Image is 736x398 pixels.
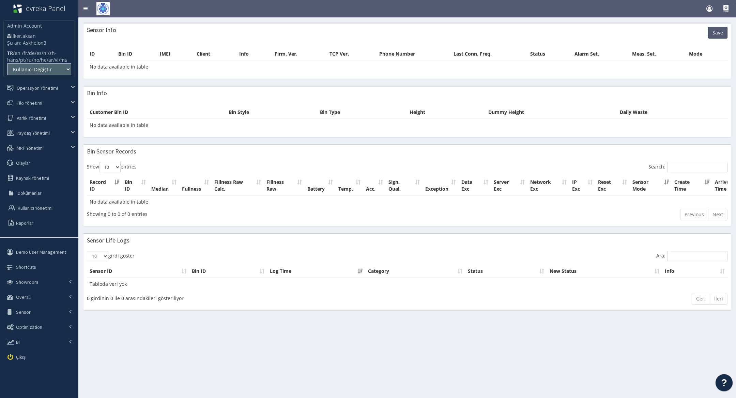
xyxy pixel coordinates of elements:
[87,60,727,73] td: No data available in table
[336,176,363,195] th: Temp.: activate to sort column ascending
[116,48,157,60] th: Bin ID
[87,148,136,154] h3: Bin Sensor Records
[708,209,727,220] a: Next
[122,176,149,195] th: Bin ID: activate to sort column ascending
[327,48,376,60] th: TCP Ver.
[629,48,686,60] th: Meas. Set.
[377,48,451,60] th: Phone Number
[686,48,727,60] th: Mode
[16,279,38,285] span: Showroom
[16,249,66,255] span: Demo User Management
[87,106,226,119] th: Customer Bin ID
[55,57,59,63] a: vi
[365,265,465,278] th: Category: artarak sırala
[20,57,25,63] a: pt
[459,176,491,195] th: Data Exc: activate to sort column ascending
[692,293,710,305] a: Geri
[723,5,729,11] div: Nasıl Kullanırım?
[87,278,727,290] td: Tabloda veri yok
[87,237,129,244] h3: Sensor Life Logs
[486,106,617,119] th: Dummy Height
[87,162,137,172] label: Show entries
[157,48,194,60] th: IMEI
[668,251,727,261] input: Ara:
[386,176,423,195] th: Sign. Qual.: activate to sort column ascending
[189,265,267,278] th: Bin ID: artarak sırala
[423,176,459,195] th: Exception: activate to sort column ascending
[43,50,48,56] a: nl
[708,27,727,39] button: Save
[407,106,486,119] th: Height
[48,57,53,63] a: ar
[16,264,36,270] span: Shortcuts
[13,4,22,13] img: evreka_logo_1_HoezNYK_wy30KrO.png
[2,216,78,231] a: Raporlar
[212,176,264,195] th: Fillness Raw Calc.: activate to sort column ascending
[7,50,13,56] b: TR
[87,27,116,33] h3: Sensor Info
[272,48,327,60] th: Firm. Ver.
[710,293,727,305] a: İleri
[36,50,42,56] a: es
[656,251,727,261] label: Ara:
[595,176,630,195] th: Reset Exc: activate to sort column ascending
[16,339,20,345] span: BI
[712,371,736,398] iframe: JSD widget
[630,176,672,195] th: Sensor Mode: activate to sort column ascending
[451,48,527,60] th: Last Conn. Freq.
[527,48,572,60] th: Status
[87,208,348,218] div: Showing 0 to 0 of 0 entries
[16,324,42,330] span: Optimization
[226,106,317,119] th: Bin Style
[87,292,348,302] div: 0 girdinin 0 ile 0 arasındakileri gösteriliyor
[17,85,58,91] span: Operasyon Yönetimi
[17,145,44,151] span: MRF Yönetimi
[18,205,52,211] span: Kullanıcı Yönetimi
[24,50,27,56] a: fr
[87,251,108,261] select: girdi göster
[17,100,42,106] span: Filo Yönetimi
[16,309,31,315] span: Sensor
[2,186,78,201] a: Dokümanlar
[17,130,50,136] span: Paydaş Yönetimi
[16,294,31,300] span: Overall
[194,48,236,60] th: Client
[41,57,47,63] a: he
[18,190,42,196] span: Dokümanlar
[317,106,407,119] th: Bin Type
[267,265,366,278] th: Log Time: artarak sırala
[236,48,272,60] th: Info
[569,176,595,195] th: IP Exc: activate to sort column ascending
[7,23,46,29] p: Admin Account
[2,201,78,216] a: Kullanıcı Yönetimi
[465,265,547,278] th: Status: artarak sırala
[87,119,727,131] td: No data available in table
[87,90,107,96] h3: Bin Info
[149,176,179,195] th: Median: activate to sort column ascending
[668,162,727,172] input: Search:
[15,50,20,56] a: en
[29,50,35,56] a: de
[27,57,32,63] a: ru
[363,176,386,195] th: Acc.: activate to sort column ascending
[26,4,65,13] span: evreka Panel
[7,50,57,63] a: zh-hans
[491,176,527,195] th: Server Exc: activate to sort column ascending
[60,57,67,63] a: ms
[662,265,727,278] th: Info: artarak sırala
[16,175,49,181] span: Kaynak Yönetimi
[99,162,121,172] select: Showentries
[33,57,39,63] a: no
[672,176,712,195] th: Create Time: activate to sort column ascending
[680,209,708,220] a: Previous
[547,265,662,278] th: New Status: artarak sırala
[87,251,135,261] label: girdi göster
[87,265,189,278] th: Sensor ID: artarak sırala
[305,176,336,195] th: Battery: activate to sort column ascending
[16,160,30,166] span: Olaylar
[17,115,46,121] span: Varlık Yönetimi
[264,176,305,195] th: Fillness Raw: activate to sort column ascending
[87,48,116,60] th: ID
